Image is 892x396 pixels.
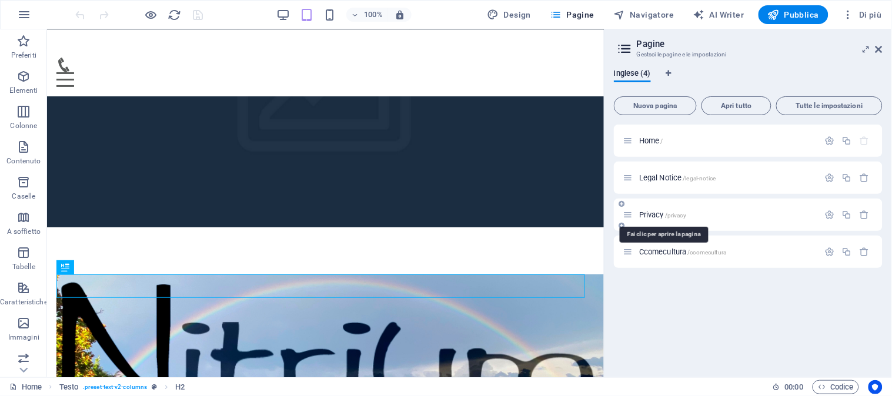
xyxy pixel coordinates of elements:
p: Contenuto [6,156,41,166]
div: Duplicato [842,247,852,257]
button: Clicca qui per lasciare la modalità di anteprima e continuare la modifica [144,8,158,22]
span: / [661,138,663,145]
div: Privacy/privacy [636,211,819,219]
span: Fai clic per selezionare. Doppio clic per modificare [175,380,185,394]
span: Fai clic per selezionare. Doppio clic per modificare [59,380,78,394]
div: Design (Ctrl+Alt+Y) [483,5,536,24]
div: Duplicato [842,136,852,146]
span: Fai clic per aprire la pagina [639,247,726,256]
span: Apri tutto [707,102,766,109]
button: 100% [346,8,388,22]
span: Tutte le impostazioni [781,102,877,109]
div: Impostazioni [825,247,835,257]
span: . preset-text-v2-columns [83,380,147,394]
i: Questo elemento è un preset personalizzabile [152,384,157,390]
i: Ricarica la pagina [168,8,182,22]
div: Impostazioni [825,173,835,183]
div: Impostazioni [825,210,835,220]
span: Di più [843,9,882,21]
span: Design [487,9,532,21]
div: Rimuovi [860,247,870,257]
div: Home/ [636,137,819,145]
span: : [793,382,795,391]
span: AI Writer [693,9,744,21]
span: /ccomecultura [688,249,727,256]
button: AI Writer [689,5,749,24]
span: Privacy [639,210,686,219]
p: Tabelle [12,262,35,271]
span: Fai clic per aprire la pagina [639,136,663,145]
span: /legal-notice [683,175,716,182]
div: Duplicato [842,173,852,183]
button: Design [483,5,536,24]
button: Apri tutto [701,96,771,115]
div: Legal Notice/legal-notice [636,174,819,182]
p: Immagini [8,333,39,342]
button: reload [168,8,182,22]
button: Navigatore [609,5,679,24]
div: Rimuovi [860,173,870,183]
p: A soffietto [7,227,41,236]
span: Codice [818,380,854,394]
a: Fai clic per annullare la selezione. Doppio clic per aprire le pagine [9,380,42,394]
h2: Pagine [637,39,883,49]
p: Preferiti [11,51,36,60]
h3: Gestsci le pagine e le impostazioni [637,49,859,60]
button: Codice [813,380,859,394]
button: Usercentrics [868,380,883,394]
nav: breadcrumb [59,380,185,394]
span: Fai clic per aprire la pagina [639,173,716,182]
div: Impostazioni [825,136,835,146]
h6: Tempo sessione [773,380,804,394]
div: Rimuovi [860,210,870,220]
button: Tutte le impostazioni [776,96,883,115]
div: Duplicato [842,210,852,220]
button: Pubblica [759,5,829,24]
div: Schede lingua [614,69,883,92]
h6: 100% [364,8,383,22]
i: Quando ridimensioni, regola automaticamente il livello di zoom in modo che corrisponda al disposi... [395,9,405,20]
button: Nuova pagina [614,96,697,115]
span: Navigatore [613,9,674,21]
span: /privacy [665,212,686,219]
p: Colonne [10,121,37,130]
p: Elementi [9,86,38,95]
button: Di più [838,5,887,24]
p: Caselle [12,192,35,201]
button: Pagine [545,5,599,24]
span: 00 00 [785,380,803,394]
div: Ccomecultura/ccomecultura [636,248,819,256]
span: Pagine [550,9,594,21]
span: Inglese (4) [614,66,651,83]
span: Pubblica [768,9,820,21]
div: La pagina iniziale non può essere eliminata [860,136,870,146]
span: Nuova pagina [619,102,691,109]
